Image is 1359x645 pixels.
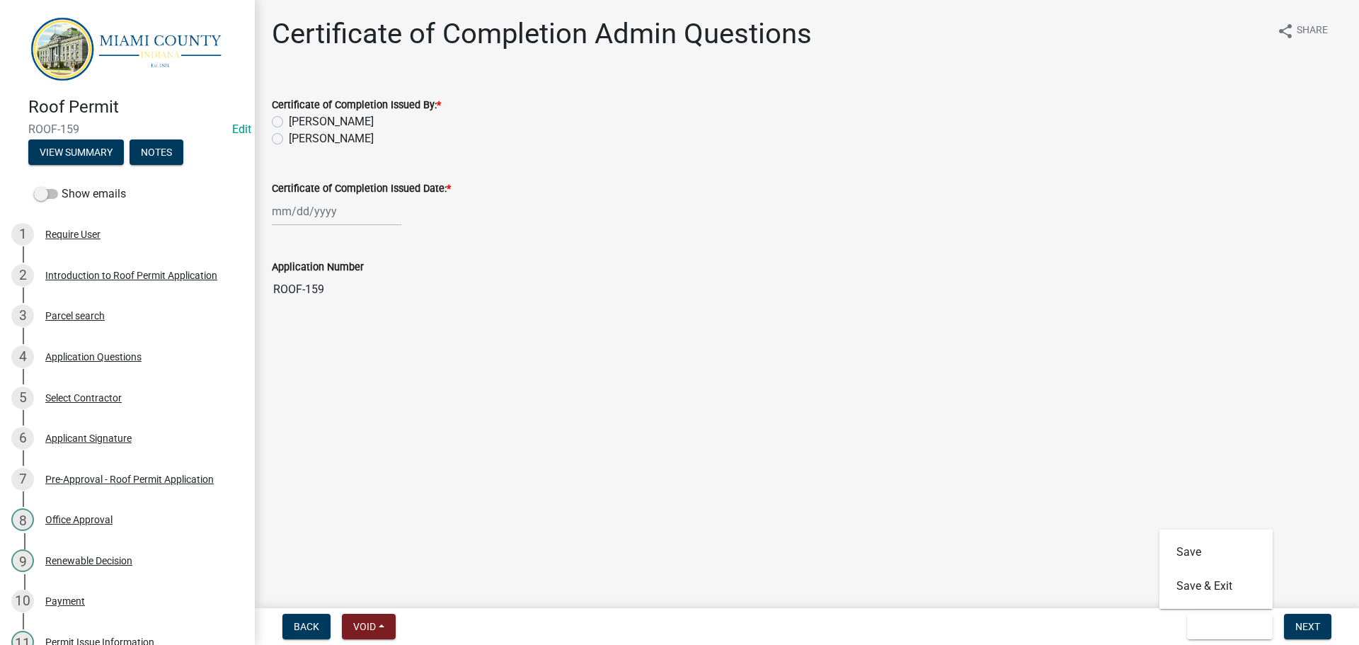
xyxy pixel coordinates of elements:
[289,130,374,147] label: [PERSON_NAME]
[28,122,226,136] span: ROOF-159
[1284,614,1331,639] button: Next
[11,427,34,450] div: 6
[272,17,812,51] h1: Certificate of Completion Admin Questions
[45,433,132,443] div: Applicant Signature
[1297,23,1328,40] span: Share
[11,264,34,287] div: 2
[11,387,34,409] div: 5
[272,184,451,194] label: Certificate of Completion Issued Date:
[342,614,396,639] button: Void
[45,474,214,484] div: Pre-Approval - Roof Permit Application
[28,15,232,82] img: Miami County, Indiana
[11,590,34,612] div: 10
[45,596,85,606] div: Payment
[1187,614,1273,639] button: Save & Exit
[1266,17,1339,45] button: shareShare
[11,346,34,368] div: 4
[294,621,319,632] span: Back
[11,508,34,531] div: 8
[289,113,374,130] label: [PERSON_NAME]
[45,556,132,566] div: Renewable Decision
[272,101,441,110] label: Certificate of Completion Issued By:
[272,263,364,273] label: Application Number
[28,97,243,118] h4: Roof Permit
[1277,23,1294,40] i: share
[1295,621,1320,632] span: Next
[353,621,376,632] span: Void
[28,139,124,165] button: View Summary
[11,549,34,572] div: 9
[11,223,34,246] div: 1
[1198,621,1253,632] span: Save & Exit
[45,515,113,525] div: Office Approval
[130,139,183,165] button: Notes
[232,122,251,136] wm-modal-confirm: Edit Application Number
[1159,535,1273,569] button: Save
[130,148,183,159] wm-modal-confirm: Notes
[45,270,217,280] div: Introduction to Roof Permit Application
[28,148,124,159] wm-modal-confirm: Summary
[1159,569,1273,603] button: Save & Exit
[45,229,101,239] div: Require User
[11,468,34,491] div: 7
[282,614,331,639] button: Back
[232,122,251,136] a: Edit
[1159,530,1273,609] div: Save & Exit
[45,311,105,321] div: Parcel search
[272,197,401,226] input: mm/dd/yyyy
[45,393,122,403] div: Select Contractor
[34,185,126,202] label: Show emails
[11,304,34,327] div: 3
[45,352,142,362] div: Application Questions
